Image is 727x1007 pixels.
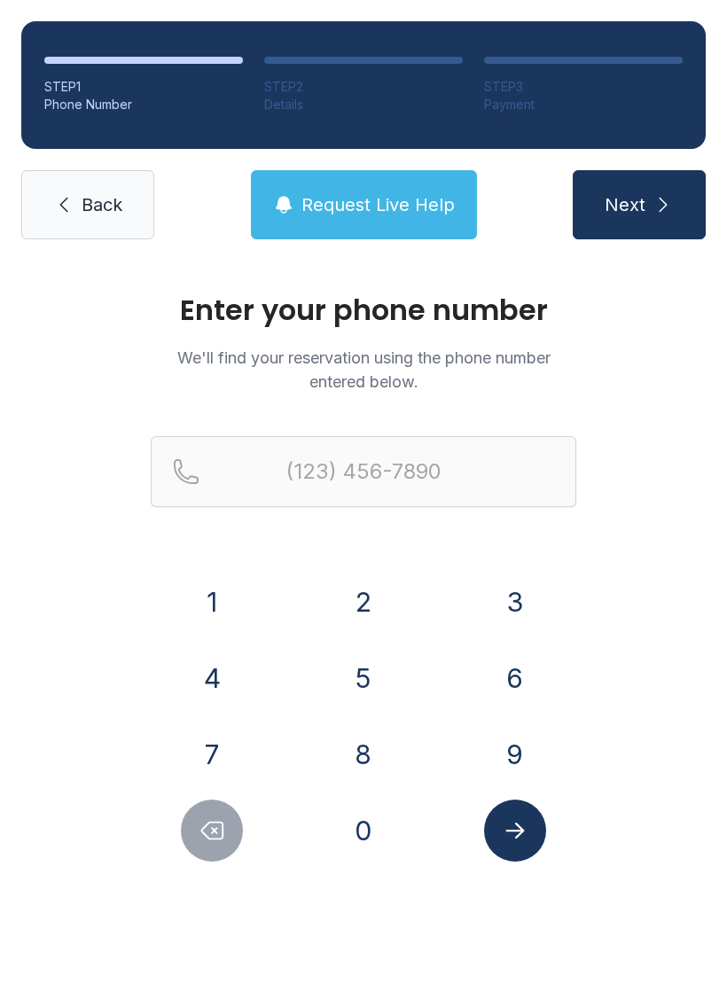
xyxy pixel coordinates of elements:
[44,78,243,96] div: STEP 1
[484,647,546,709] button: 6
[181,723,243,785] button: 7
[301,192,455,217] span: Request Live Help
[181,647,243,709] button: 4
[264,96,463,113] div: Details
[82,192,122,217] span: Back
[484,78,683,96] div: STEP 3
[151,296,576,324] h1: Enter your phone number
[332,800,395,862] button: 0
[332,571,395,633] button: 2
[44,96,243,113] div: Phone Number
[151,346,576,394] p: We'll find your reservation using the phone number entered below.
[484,723,546,785] button: 9
[332,723,395,785] button: 8
[605,192,645,217] span: Next
[264,78,463,96] div: STEP 2
[332,647,395,709] button: 5
[484,800,546,862] button: Submit lookup form
[484,571,546,633] button: 3
[484,96,683,113] div: Payment
[181,571,243,633] button: 1
[151,436,576,507] input: Reservation phone number
[181,800,243,862] button: Delete number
